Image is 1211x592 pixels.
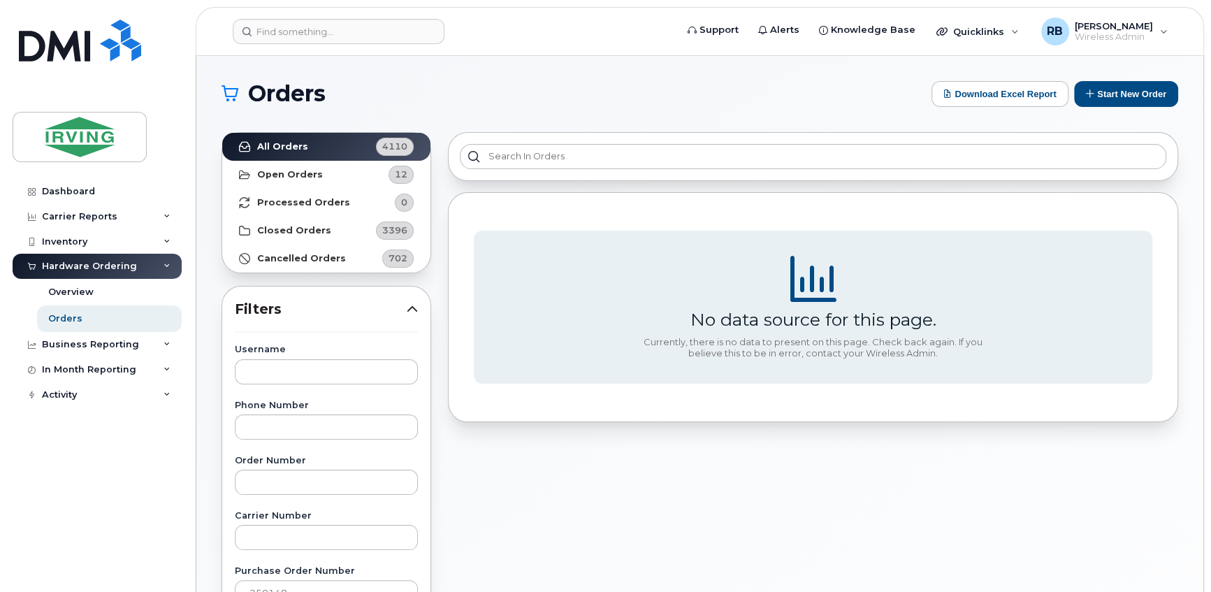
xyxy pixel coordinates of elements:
[222,189,430,217] a: Processed Orders0
[382,140,407,153] span: 4110
[235,567,418,576] label: Purchase Order Number
[257,225,331,236] strong: Closed Orders
[257,253,346,264] strong: Cancelled Orders
[235,345,418,354] label: Username
[222,245,430,273] a: Cancelled Orders702
[931,81,1068,107] button: Download Excel Report
[395,168,407,181] span: 12
[401,196,407,209] span: 0
[235,299,407,319] span: Filters
[389,252,407,265] span: 702
[222,133,430,161] a: All Orders4110
[690,309,936,330] div: No data source for this page.
[257,141,308,152] strong: All Orders
[222,161,430,189] a: Open Orders12
[235,512,418,521] label: Carrier Number
[257,169,323,180] strong: Open Orders
[235,401,418,410] label: Phone Number
[460,144,1166,169] input: Search in orders
[1074,81,1178,107] button: Start New Order
[382,224,407,237] span: 3396
[257,197,350,208] strong: Processed Orders
[222,217,430,245] a: Closed Orders3396
[639,337,988,359] div: Currently, there is no data to present on this page. Check back again. If you believe this to be ...
[235,456,418,465] label: Order Number
[248,83,326,104] span: Orders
